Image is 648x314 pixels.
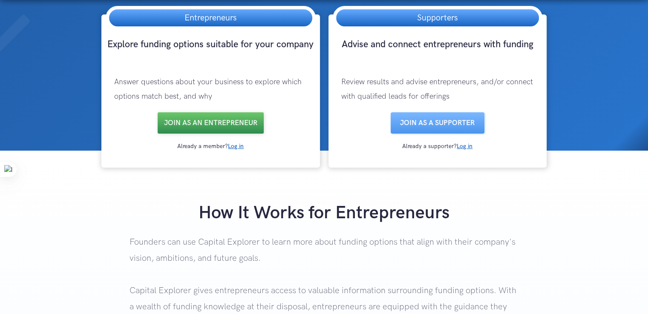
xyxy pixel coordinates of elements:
[176,9,245,26] h3: Entrepreneurs
[333,38,542,66] h3: Advise and connect entrepreneurs with funding
[409,9,466,26] h3: Supporters
[391,112,484,134] a: Join as a SUPPORTER
[106,66,315,112] p: Answer questions about your business to explore which options match best, and why
[228,143,244,150] a: Log in
[199,202,449,224] strong: How It Works for Entrepreneurs
[457,143,472,150] a: Log in
[106,142,315,151] div: Already a member?
[333,66,542,112] p: Review results and advise entrepreneurs, and/or connect with qualified leads for offerings
[158,112,264,134] a: Join as an entrepreneur
[333,142,542,151] div: Already a supporter?
[106,38,315,66] h3: Explore funding options suitable for your company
